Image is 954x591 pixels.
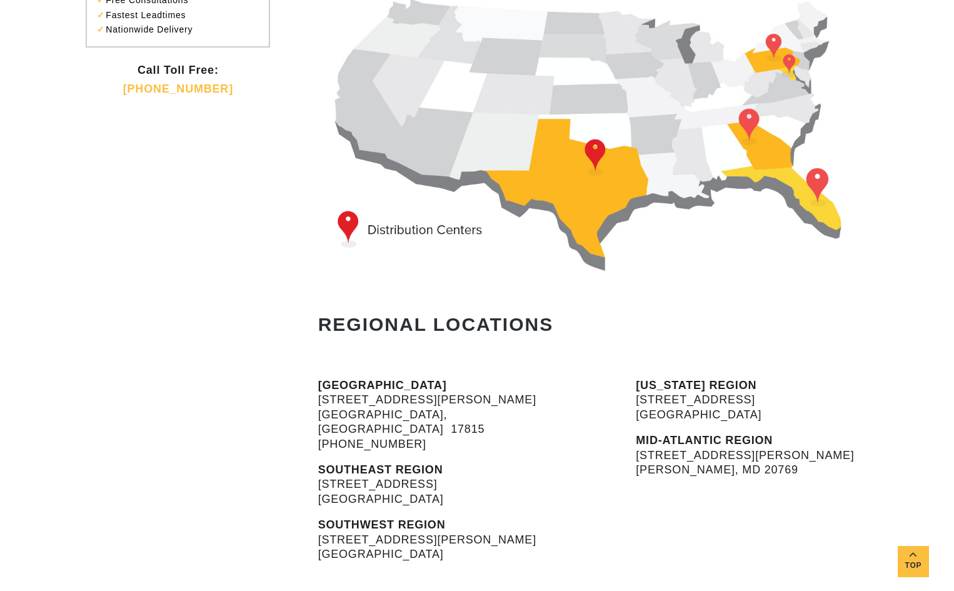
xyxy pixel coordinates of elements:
[318,518,574,562] p: [STREET_ADDRESS][PERSON_NAME] [GEOGRAPHIC_DATA]
[103,23,259,37] li: Nationwide Delivery
[898,558,929,573] span: Top
[318,518,446,531] strong: SOUTHWEST REGION
[123,83,233,95] a: [PHONE_NUMBER]
[318,463,443,476] strong: SOUTHEAST REGION
[318,314,554,335] strong: REGIONAL LOCATIONS
[103,8,259,23] li: Fastest Leadtimes
[318,463,574,507] p: [STREET_ADDRESS] [GEOGRAPHIC_DATA]
[138,64,219,76] strong: Call Toll Free:
[636,379,756,391] strong: [US_STATE] REGION
[318,379,447,391] strong: [GEOGRAPHIC_DATA]
[636,378,954,422] p: [STREET_ADDRESS] [GEOGRAPHIC_DATA]
[318,378,574,452] p: [STREET_ADDRESS][PERSON_NAME] [GEOGRAPHIC_DATA], [GEOGRAPHIC_DATA] 17815 [PHONE_NUMBER]
[636,434,773,447] strong: MID-ATLANTIC REGION
[898,546,929,577] a: Top
[636,433,954,477] p: [STREET_ADDRESS][PERSON_NAME] [PERSON_NAME], MD 20769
